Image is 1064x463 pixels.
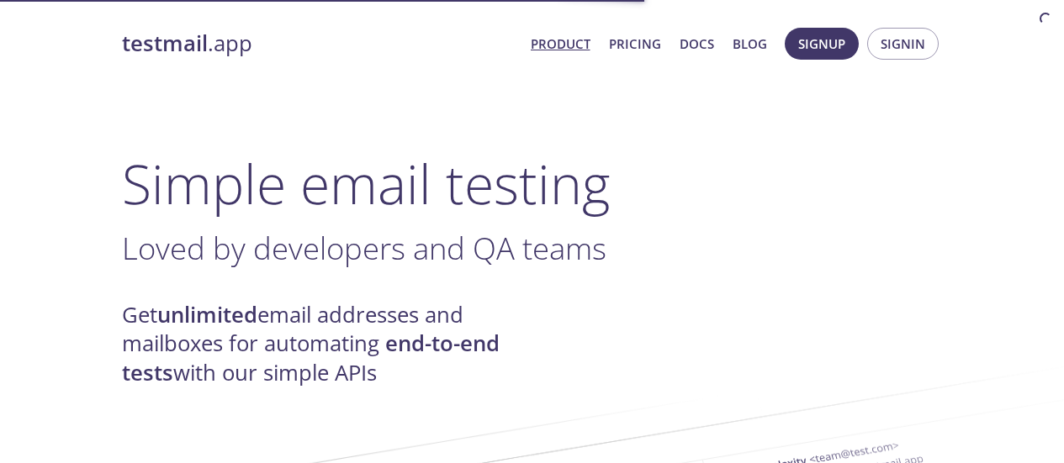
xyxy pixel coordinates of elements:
strong: testmail [122,29,208,58]
h1: Simple email testing [122,151,943,216]
a: Product [531,33,590,55]
a: Pricing [609,33,661,55]
a: Blog [733,33,767,55]
button: Signup [785,28,859,60]
h4: Get email addresses and mailboxes for automating with our simple APIs [122,301,532,387]
a: Docs [680,33,714,55]
button: Signin [867,28,939,60]
strong: unlimited [157,300,257,329]
strong: end-to-end tests [122,329,500,387]
span: Loved by developers and QA teams [122,227,606,269]
span: Signup [798,33,845,55]
a: testmail.app [122,29,517,58]
span: Signin [881,33,925,55]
